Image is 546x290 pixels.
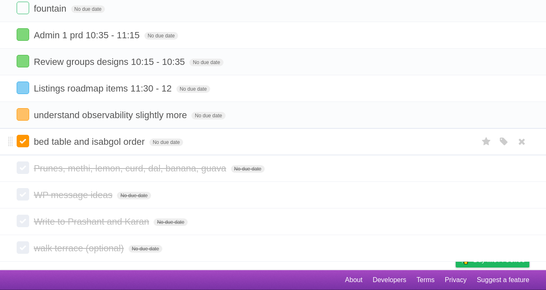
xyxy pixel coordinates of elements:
[345,272,362,288] a: About
[445,272,467,288] a: Privacy
[191,112,225,119] span: No due date
[34,30,141,40] span: Admin 1 prd 10:35 - 11:15
[149,139,183,146] span: No due date
[34,163,228,174] span: Prunes, methi, lemon, curd, dal, banana, guava
[189,59,223,66] span: No due date
[34,3,68,14] span: fountain
[17,161,29,174] label: Done
[34,136,147,147] span: bed table and isabgol order
[17,188,29,201] label: Done
[176,85,210,93] span: No due date
[34,190,114,200] span: WP message ideas
[417,272,435,288] a: Terms
[17,135,29,147] label: Done
[34,57,187,67] span: Review groups designs 10:15 - 10:35
[34,243,126,253] span: walk terrace (optional)
[477,272,529,288] a: Suggest a feature
[144,32,178,40] span: No due date
[479,135,494,149] label: Star task
[17,2,29,14] label: Done
[372,272,406,288] a: Developers
[154,218,187,226] span: No due date
[34,216,151,227] span: Write to Prashant and Karan
[17,55,29,67] label: Done
[34,83,174,94] span: Listings roadmap items 11:30 - 12
[17,28,29,41] label: Done
[231,165,265,173] span: No due date
[71,5,105,13] span: No due date
[17,108,29,121] label: Done
[17,241,29,254] label: Done
[117,192,151,199] span: No due date
[129,245,162,253] span: No due date
[17,215,29,227] label: Done
[473,253,525,267] span: Buy me a coffee
[17,82,29,94] label: Done
[34,110,189,120] span: understand observability slightly more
